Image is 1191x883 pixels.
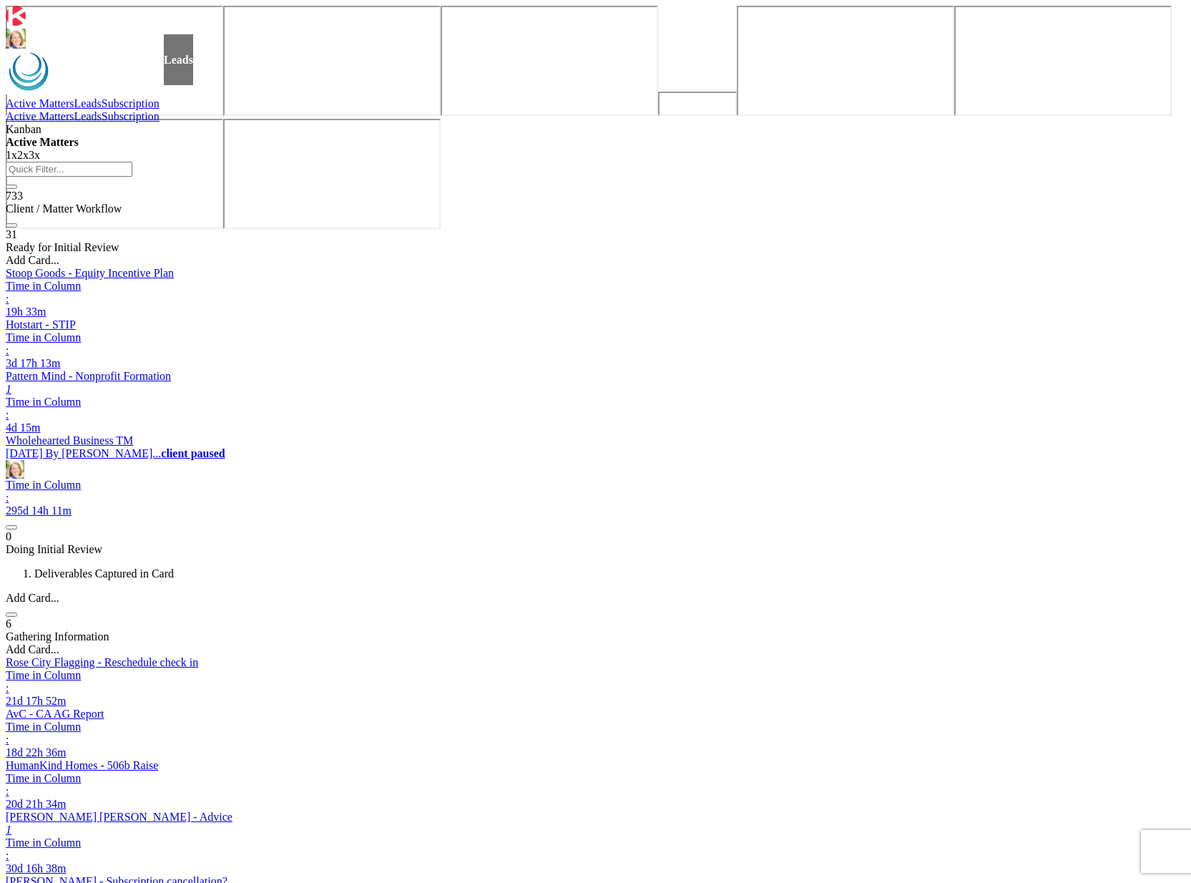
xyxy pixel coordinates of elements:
[6,293,9,305] span: :
[17,190,23,202] span: 3
[6,721,1185,733] div: Time in Column
[6,708,1185,721] div: AvC - CA AG Report
[6,630,109,643] span: Gathering Information
[6,318,1185,370] a: Hotstart - STIPTime in Column:3d 17h 13m
[6,836,1185,849] div: Time in Column
[6,759,1185,811] a: HumanKind Homes - 506b RaiseTime in Column:20d 21h 34m
[6,110,74,122] a: Active Matters
[6,746,1185,759] div: 18d 22h 36m
[6,504,1185,517] div: 295d 14h 11m
[6,370,1185,383] div: Pattern Mind - Nonprofit Formation
[6,228,11,240] span: 3
[6,460,24,479] img: AD
[6,434,1185,447] div: Wholehearted Business TM
[102,110,160,122] a: Subscription
[6,543,102,555] span: Doing Initial Review
[6,267,1185,280] div: Stoop Goods - Equity Incentive Plan
[6,492,9,504] span: :
[6,733,9,746] span: :
[6,592,59,604] span: Add Card...
[6,669,1185,682] div: Time in Column
[34,567,189,580] li: Deliverables Captured in Card
[6,798,1185,811] div: 20d 21h 34m
[6,190,17,202] span: 73
[6,849,9,862] span: :
[6,434,1185,517] a: Wholehearted Business TM[DATE] By [PERSON_NAME]...client pausedADTime in Column:295d 14h 11m
[954,6,1172,116] iframe: UserGuiding Product Updates
[6,618,11,630] span: 6
[6,695,1185,708] div: 21d 17h 52m
[11,228,17,240] span: 1
[29,149,40,161] span: 3x
[6,344,9,356] span: :
[6,267,1185,318] a: Stoop Goods - Equity Incentive PlanTime in Column:19h 33m
[17,149,29,161] span: 2x
[6,383,11,395] span: 1
[6,656,1185,669] div: Rose City Flagging - Reschedule check in
[6,136,79,148] b: Active Matters
[6,530,11,542] span: 0
[6,421,1185,434] div: 4d 15m
[6,811,1185,875] a: [PERSON_NAME] [PERSON_NAME] - AdviceTime in Column:30d 16h 38m
[6,656,1185,708] a: Rose City Flagging - Reschedule check inTime in Column:21d 17h 52m
[737,6,954,116] iframe: UserGuiding Knowledge Base
[6,331,1185,344] div: Time in Column
[161,447,225,459] b: client paused
[6,682,9,694] span: :
[6,306,1185,318] div: 19h 33m
[6,162,132,177] input: Quick Filter...
[6,772,1185,785] div: Time in Column
[6,460,1185,479] div: AD
[6,357,1185,370] div: 3d 17h 13m
[6,643,59,655] span: Add Card...
[6,862,1185,875] div: 30d 16h 38m
[6,241,119,253] span: Ready for Initial Review
[6,123,41,135] span: Kanban
[6,479,1185,492] div: Time in Column
[6,203,122,215] span: Client / Matter Workflow
[6,811,1185,824] div: [PERSON_NAME] [PERSON_NAME] - Advice
[6,447,161,459] span: [DATE] By [PERSON_NAME]...
[6,759,1185,772] div: HumanKind Homes - 506b Raise
[6,370,1185,434] a: Pattern Mind - Nonprofit FormationTime in Column:4d 15m
[6,254,59,266] span: Add Card...
[6,409,9,421] span: :
[6,318,1185,331] div: Hotstart - STIP
[6,149,17,161] span: 1x
[164,54,193,67] h5: Leads
[223,119,441,229] iframe: UserGuiding AI Assistant
[74,110,102,122] a: Leads
[6,785,9,797] span: :
[6,708,1185,759] a: AvC - CA AG ReportTime in Column:18d 22h 36m
[6,824,11,836] span: 1
[6,280,1185,293] div: Time in Column
[6,396,1185,409] div: Time in Column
